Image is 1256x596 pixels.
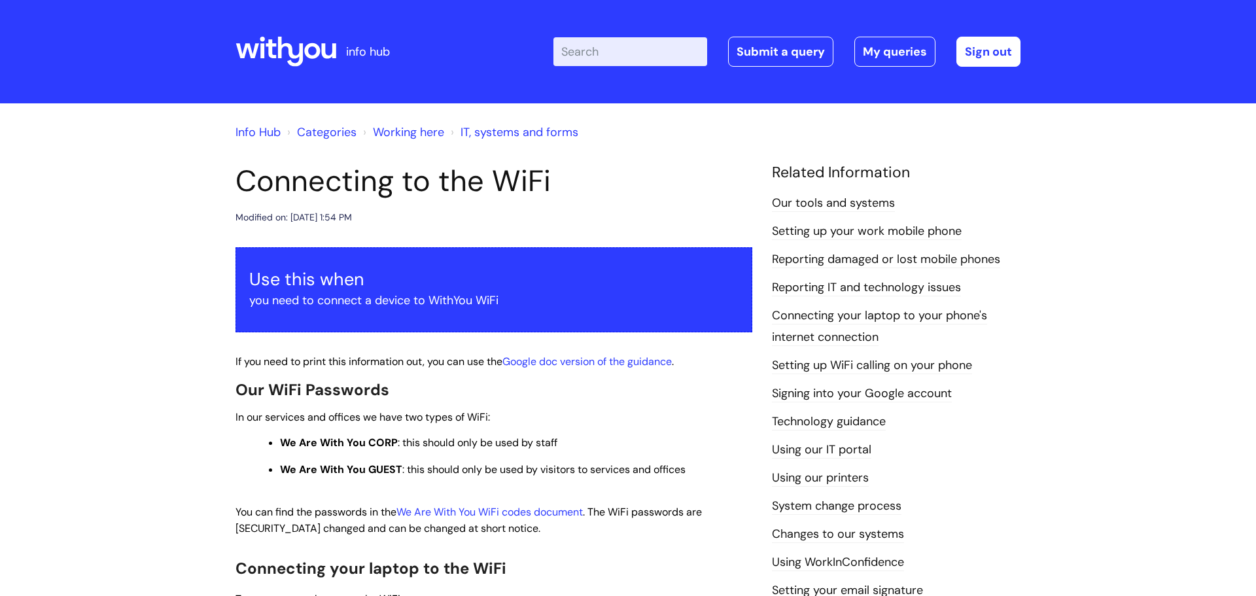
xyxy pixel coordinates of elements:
a: Reporting IT and technology issues [772,279,961,296]
div: Modified on: [DATE] 1:54 PM [235,209,352,226]
a: Setting up your work mobile phone [772,223,962,240]
span: If you need to print this information out, you can use the . [235,355,674,368]
strong: We Are With You GUEST [280,463,402,476]
a: Technology guidance [772,413,886,430]
span: Our WiFi Passwords [235,379,389,400]
a: Connecting your laptop to your phone's internet connection [772,307,987,345]
a: My queries [854,37,935,67]
a: Our tools and systems [772,195,895,212]
a: Sign out [956,37,1020,67]
input: Search [553,37,707,66]
p: you need to connect a device to WithYou WiFi [249,290,739,311]
p: info hub [346,41,390,62]
a: We Are With You WiFi codes document [396,505,583,519]
h3: Use this when [249,269,739,290]
a: Using WorkInConfidence [772,554,904,571]
a: Info Hub [235,124,281,140]
h1: Connecting to the WiFi [235,164,752,199]
a: Categories [297,124,357,140]
li: Solution home [284,122,357,143]
a: Changes to our systems [772,526,904,543]
a: IT, systems and forms [461,124,578,140]
a: Using our IT portal [772,442,871,459]
li: IT, systems and forms [447,122,578,143]
span: You can find the passwords in the . The WiFi passwords are [SECURITY_DATA] changed and can be cha... [235,505,702,535]
span: Connecting your laptop to the WiFi [235,558,506,578]
a: Using our printers [772,470,869,487]
a: Signing into your Google account [772,385,952,402]
a: System change process [772,498,901,515]
div: | - [553,37,1020,67]
span: : this should only be used by staff [280,436,557,449]
li: Working here [360,122,444,143]
span: : this should only be used by visitors to services and offices [280,463,686,476]
h4: Related Information [772,164,1020,182]
a: Submit a query [728,37,833,67]
a: Reporting damaged or lost mobile phones [772,251,1000,268]
a: Google doc version of the guidance [502,355,672,368]
a: Setting up WiFi calling on your phone [772,357,972,374]
a: Working here [373,124,444,140]
span: In our services and offices we have two types of WiFi: [235,410,490,424]
strong: We Are With You CORP [280,436,398,449]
